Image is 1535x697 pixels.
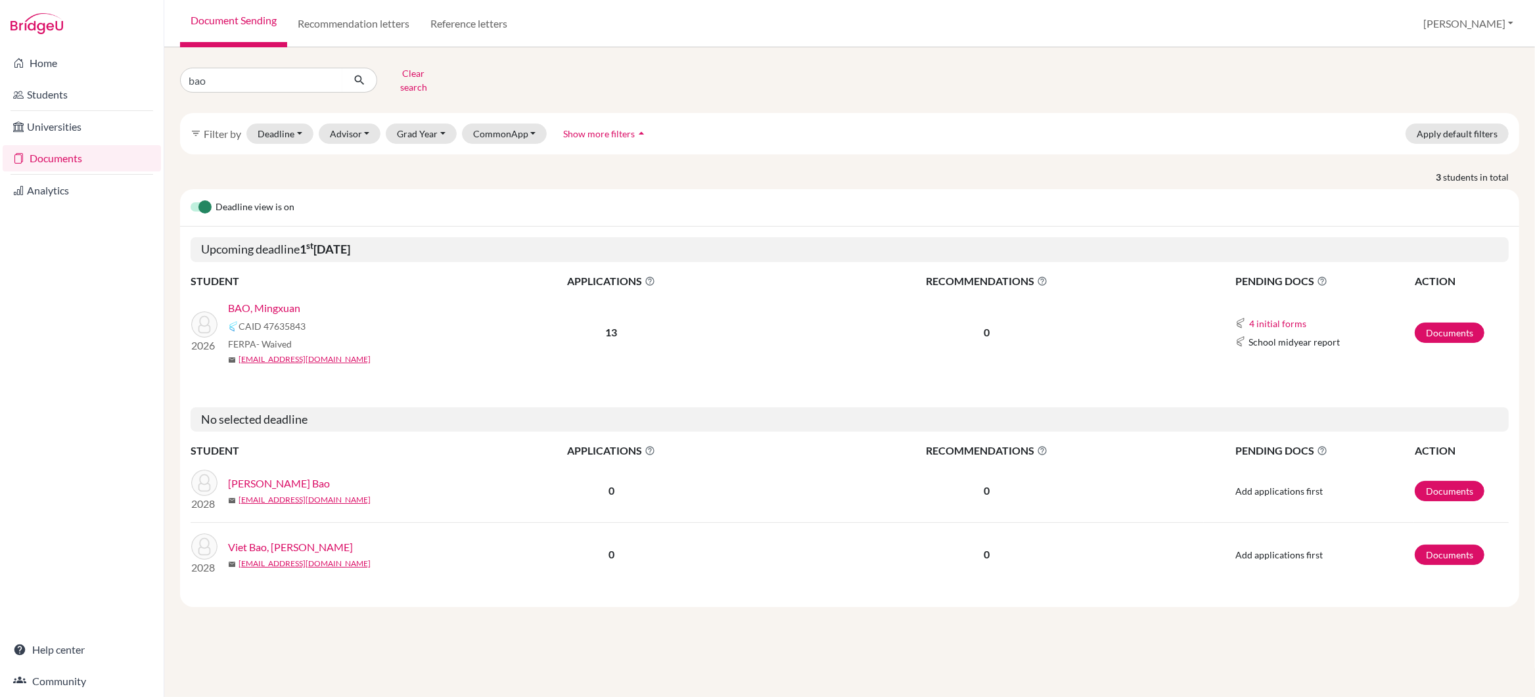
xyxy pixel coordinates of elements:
p: 0 [770,325,1203,340]
a: Home [3,50,161,76]
span: Filter by [204,127,241,140]
a: Universities [3,114,161,140]
span: FERPA [228,337,292,351]
span: - Waived [256,338,292,349]
p: 2026 [191,338,218,353]
th: STUDENT [191,273,453,290]
span: Add applications first [1235,549,1323,560]
b: 0 [608,548,614,560]
p: 0 [770,483,1203,499]
img: Common App logo [1235,336,1246,347]
span: RECOMMENDATIONS [770,443,1203,459]
button: CommonApp [462,124,547,144]
a: [EMAIL_ADDRESS][DOMAIN_NAME] [239,558,371,570]
strong: 3 [1436,170,1443,184]
a: Documents [3,145,161,171]
sup: st [306,240,313,251]
button: Advisor [319,124,381,144]
img: Viet Bao, TRAN [191,533,218,560]
button: Show more filtersarrow_drop_up [552,124,659,144]
span: mail [228,497,236,505]
input: Find student by name... [180,68,343,93]
button: Grad Year [386,124,457,144]
span: PENDING DOCS [1235,273,1413,289]
b: 1 [DATE] [300,242,350,256]
a: Documents [1415,481,1484,501]
span: CAID 47635843 [239,319,306,333]
span: Deadline view is on [216,200,294,215]
p: 0 [770,547,1203,562]
button: [PERSON_NAME] [1417,11,1519,36]
a: Viet Bao, [PERSON_NAME] [228,539,353,555]
img: Common App logo [228,321,239,332]
span: APPLICATIONS [454,273,769,289]
b: 0 [608,484,614,497]
button: Apply default filters [1406,124,1509,144]
a: [PERSON_NAME] Bao [228,476,330,491]
span: Add applications first [1235,485,1323,497]
span: Show more filters [563,128,635,139]
h5: No selected deadline [191,407,1509,432]
a: Analytics [3,177,161,204]
th: STUDENT [191,442,453,459]
span: mail [228,356,236,364]
p: 2028 [191,560,218,575]
a: Students [3,81,161,108]
img: BAO, Mingxuan [191,311,218,338]
a: BAO, Mingxuan [228,300,300,316]
span: RECOMMENDATIONS [770,273,1203,289]
a: [EMAIL_ADDRESS][DOMAIN_NAME] [239,353,371,365]
img: Bridge-U [11,13,63,34]
span: students in total [1443,170,1519,184]
b: 13 [605,326,617,338]
i: arrow_drop_up [635,127,648,140]
p: 2028 [191,496,218,512]
a: Community [3,668,161,694]
a: Documents [1415,545,1484,565]
span: School midyear report [1249,335,1340,349]
img: Common App logo [1235,318,1246,328]
h5: Upcoming deadline [191,237,1509,262]
span: PENDING DOCS [1235,443,1413,459]
button: Clear search [377,63,450,97]
button: 4 initial forms [1249,316,1307,331]
th: ACTION [1414,273,1509,290]
span: APPLICATIONS [454,443,769,459]
th: ACTION [1414,442,1509,459]
a: Help center [3,637,161,663]
img: Tran, Viet Bao [191,470,218,496]
a: Documents [1415,323,1484,343]
span: mail [228,560,236,568]
i: filter_list [191,128,201,139]
button: Deadline [246,124,313,144]
a: [EMAIL_ADDRESS][DOMAIN_NAME] [239,494,371,506]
